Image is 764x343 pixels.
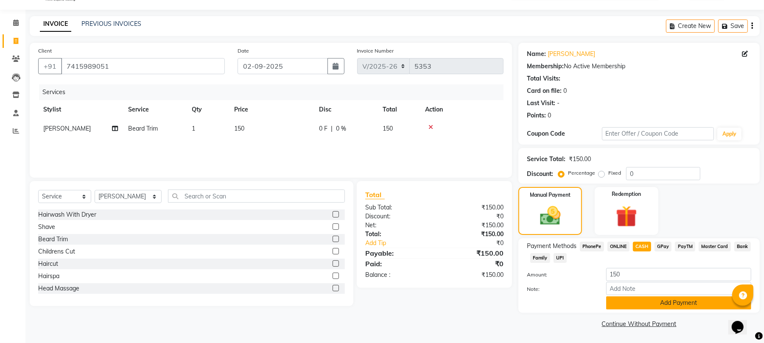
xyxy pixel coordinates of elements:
div: ₹150.00 [434,203,510,212]
span: UPI [554,253,567,263]
label: Date [238,47,249,55]
div: No Active Membership [527,62,751,71]
div: Paid: [359,259,434,269]
th: Action [420,100,504,119]
div: Haircut [38,259,58,268]
th: Price [229,100,314,119]
div: 0 [563,86,567,95]
div: Points: [527,111,546,120]
a: PREVIOUS INVOICES [81,20,141,28]
div: Membership: [527,62,564,71]
th: Qty [187,100,229,119]
div: Discount: [359,212,434,221]
div: Beard Trim [38,235,68,244]
div: Total: [359,230,434,239]
span: 150 [234,125,244,132]
label: Manual Payment [530,191,571,199]
span: Total [365,190,385,199]
div: Coupon Code [527,129,602,138]
th: Disc [314,100,378,119]
div: ₹150.00 [434,221,510,230]
div: Balance : [359,270,434,279]
div: Card on file: [527,86,562,95]
span: PhonePe [580,242,604,251]
label: Invoice Number [357,47,394,55]
input: Amount [606,268,751,281]
label: Amount: [521,271,599,279]
div: ₹0 [434,259,510,269]
label: Percentage [568,169,595,177]
div: ₹150.00 [434,248,510,258]
div: ₹0 [434,212,510,221]
label: Note: [521,285,599,293]
span: Master Card [699,242,731,251]
span: 1 [192,125,195,132]
span: ONLINE [607,242,630,251]
span: [PERSON_NAME] [43,125,91,132]
span: Beard Trim [128,125,158,132]
div: Services [39,84,510,100]
th: Stylist [38,100,123,119]
span: | [331,124,333,133]
iframe: chat widget [728,309,756,335]
th: Total [378,100,420,119]
button: +91 [38,58,62,74]
div: Hairwash With Dryer [38,210,96,219]
input: Search or Scan [168,190,345,203]
div: Shave [38,223,55,231]
span: CASH [633,242,651,251]
a: INVOICE [40,17,71,32]
input: Add Note [606,282,751,295]
span: GPay [655,242,672,251]
div: ₹150.00 [569,155,591,164]
div: Childrens Cut [38,247,75,256]
th: Service [123,100,187,119]
div: ₹0 [447,239,510,248]
span: PayTM [675,242,695,251]
div: Head Massage [38,284,79,293]
span: 0 % [336,124,346,133]
div: Sub Total: [359,203,434,212]
span: 150 [383,125,393,132]
span: Payment Methods [527,242,576,251]
img: _cash.svg [534,204,567,228]
label: Redemption [612,190,641,198]
input: Search by Name/Mobile/Email/Code [61,58,225,74]
div: Hairspa [38,272,59,281]
div: Payable: [359,248,434,258]
a: Add Tip [359,239,447,248]
div: ₹150.00 [434,270,510,279]
div: Service Total: [527,155,565,164]
span: Bank [734,242,751,251]
span: 0 F [319,124,327,133]
a: Continue Without Payment [520,320,758,329]
div: Total Visits: [527,74,560,83]
div: 0 [548,111,551,120]
button: Apply [717,128,742,140]
button: Create New [666,20,715,33]
label: Client [38,47,52,55]
div: Discount: [527,170,553,178]
a: [PERSON_NAME] [548,50,595,59]
button: Save [718,20,748,33]
label: Fixed [608,169,621,177]
div: Net: [359,221,434,230]
input: Enter Offer / Coupon Code [602,127,714,140]
img: _gift.svg [609,203,644,230]
div: Last Visit: [527,99,555,108]
span: Family [530,253,550,263]
div: ₹150.00 [434,230,510,239]
div: Name: [527,50,546,59]
div: - [557,99,560,108]
button: Add Payment [606,296,751,310]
